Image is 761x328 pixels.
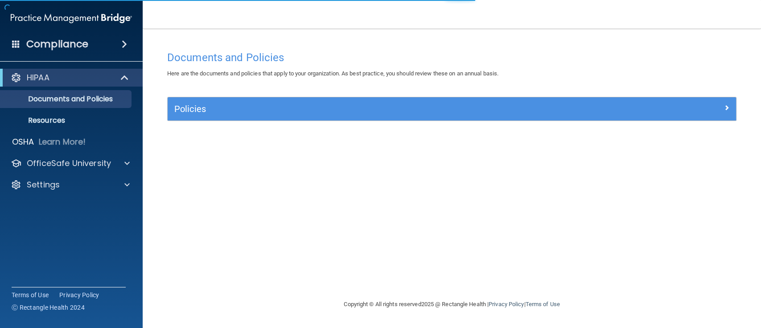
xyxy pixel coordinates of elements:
h4: Documents and Policies [167,52,736,63]
a: Terms of Use [525,301,559,307]
p: Resources [6,116,128,125]
p: OSHA [12,137,34,147]
p: HIPAA [27,72,49,83]
p: OfficeSafe University [27,158,111,169]
h4: Compliance [26,38,88,50]
img: PMB logo [11,9,132,27]
a: Privacy Policy [59,291,99,299]
span: Ⓒ Rectangle Health 2024 [12,303,85,312]
a: OfficeSafe University [11,158,130,169]
a: Policies [174,102,729,116]
span: Here are the documents and policies that apply to your organization. As best practice, you should... [167,70,498,77]
div: Copyright © All rights reserved 2025 @ Rectangle Health | | [289,290,615,319]
iframe: Drift Widget Chat Controller [607,267,750,303]
a: Settings [11,179,130,190]
a: HIPAA [11,72,129,83]
a: Privacy Policy [489,301,524,307]
h5: Policies [174,104,587,114]
p: Settings [27,179,60,190]
p: Documents and Policies [6,95,128,104]
a: Terms of Use [12,291,49,299]
p: Learn More! [39,137,86,147]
